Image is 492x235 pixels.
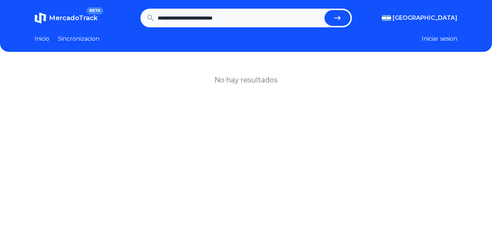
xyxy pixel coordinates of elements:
[422,35,457,43] button: Iniciar sesion
[49,14,98,22] span: MercadoTrack
[214,75,278,85] h1: No hay resultados
[393,14,457,22] span: [GEOGRAPHIC_DATA]
[35,35,49,43] a: Inicio
[382,15,391,21] img: Argentina
[35,12,46,24] img: MercadoTrack
[35,12,98,24] a: MercadoTrackBETA
[58,35,99,43] a: Sincronizacion
[86,7,103,14] span: BETA
[382,14,457,22] button: [GEOGRAPHIC_DATA]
